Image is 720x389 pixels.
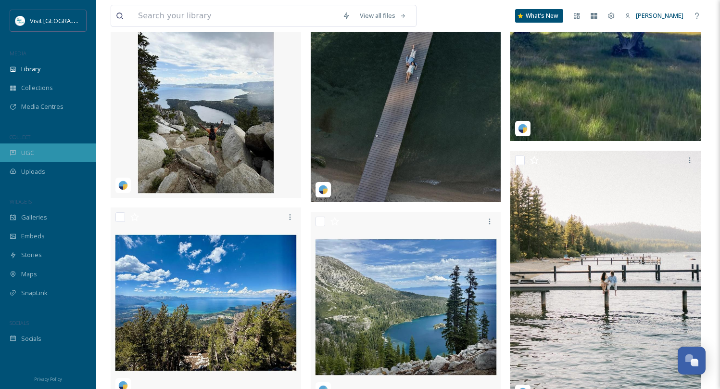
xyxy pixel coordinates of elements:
button: Open Chat [678,347,706,375]
span: Maps [21,270,37,279]
img: snapsea-logo.png [118,181,128,190]
img: snapsea-logo.png [518,124,528,133]
span: Privacy Policy [34,376,62,382]
a: What's New [515,9,563,23]
span: Media Centres [21,102,63,111]
span: Library [21,65,40,74]
span: Visit [GEOGRAPHIC_DATA] [30,16,104,25]
input: Search your library [133,5,338,26]
a: [PERSON_NAME] [620,6,688,25]
img: download.jpeg [15,16,25,26]
span: Stories [21,250,42,259]
span: COLLECT [10,133,30,141]
a: View all files [355,6,411,25]
span: SnapLink [21,288,48,298]
span: [PERSON_NAME] [636,11,683,20]
span: WIDGETS [10,198,32,205]
span: Socials [21,334,41,343]
a: Privacy Policy [34,373,62,384]
span: SOCIALS [10,319,29,326]
img: snapsea-logo.png [318,185,328,194]
span: MEDIA [10,50,26,57]
span: Uploads [21,167,45,176]
span: Galleries [21,213,47,222]
span: Embeds [21,232,45,241]
span: Collections [21,83,53,92]
img: ang3lbisous-18036736169424379.jpeg [111,7,301,198]
span: UGC [21,148,34,157]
